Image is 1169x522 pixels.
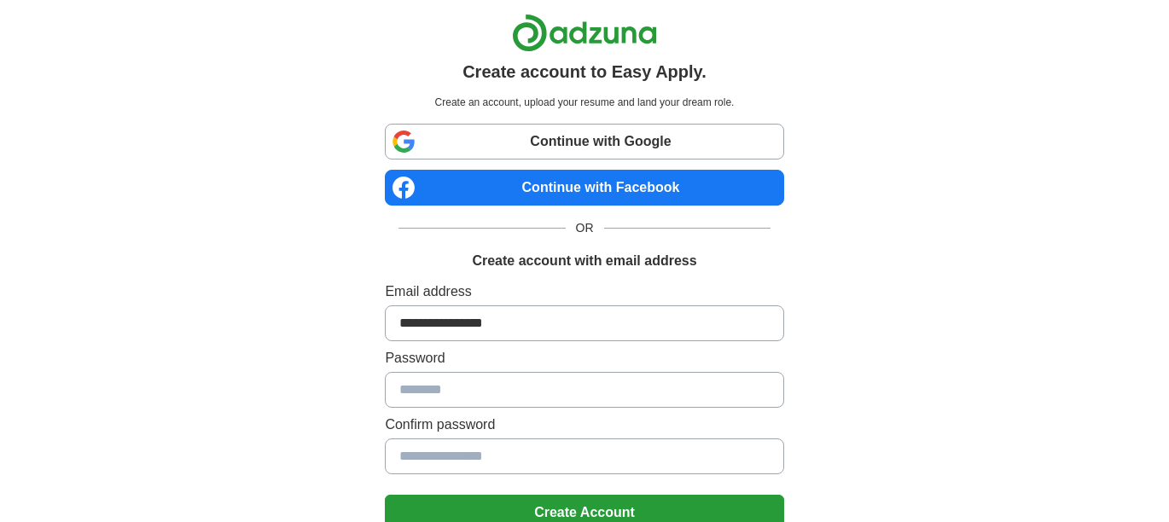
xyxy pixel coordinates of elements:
[462,59,707,84] h1: Create account to Easy Apply.
[385,281,783,302] label: Email address
[385,124,783,159] a: Continue with Google
[385,415,783,435] label: Confirm password
[385,170,783,206] a: Continue with Facebook
[472,251,696,271] h1: Create account with email address
[512,14,657,52] img: Adzuna logo
[388,95,780,110] p: Create an account, upload your resume and land your dream role.
[385,348,783,368] label: Password
[566,219,604,237] span: OR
